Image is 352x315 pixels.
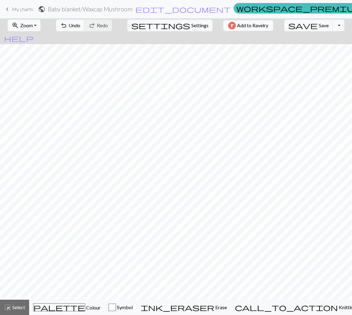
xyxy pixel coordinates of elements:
span: edit_document [135,5,231,13]
span: My charts [12,6,33,12]
h2: Baby blanket / Waxcap Mushroom [48,6,132,13]
span: help [4,34,33,43]
a: My charts [4,4,33,14]
span: Erase [214,304,227,310]
span: palette [33,303,85,312]
span: save [288,21,318,30]
span: zoom_in [12,21,19,30]
span: Select [11,304,25,310]
button: Colour [29,300,105,315]
button: Save [284,20,333,31]
span: Save [319,22,329,28]
button: SettingsSettings [127,20,212,31]
span: Symbol [116,304,133,310]
button: Erase [137,300,231,315]
span: Zoom [20,22,33,28]
span: Undo [69,22,80,28]
span: ink_eraser [141,303,214,312]
span: undo [60,21,67,30]
span: Add to Ravelry [237,22,268,29]
span: keyboard_arrow_left [4,5,11,13]
img: Ravelry [228,22,236,29]
button: Add to Ravelry [223,20,273,31]
span: Colour [85,305,101,310]
i: Settings [131,22,190,29]
span: public [38,5,45,13]
button: Symbol [105,300,137,315]
button: Zoom [8,20,40,31]
span: Settings [191,22,209,29]
span: settings [131,21,190,30]
span: call_to_action [235,303,338,312]
span: highlight_alt [4,303,11,312]
button: Undo [56,20,85,31]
